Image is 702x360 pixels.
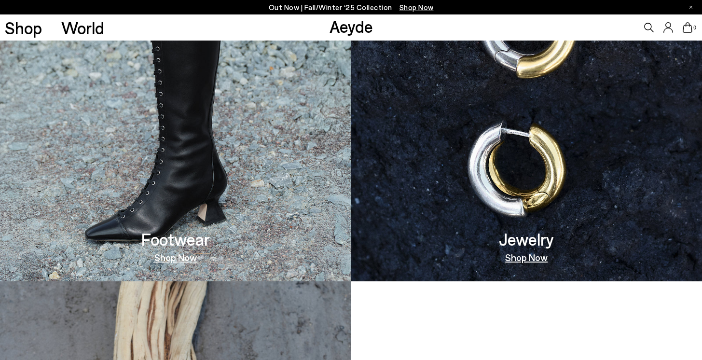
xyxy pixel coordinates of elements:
p: Out Now | Fall/Winter ‘25 Collection [269,1,434,14]
span: 0 [692,25,697,30]
a: Aeyde [330,16,373,36]
a: Shop Now [505,252,548,262]
span: Navigate to /collections/new-in [399,3,434,12]
h3: Jewelry [499,231,554,248]
h3: Footwear [141,231,210,248]
a: World [61,19,104,36]
a: Shop [5,19,42,36]
a: 0 [683,22,692,33]
a: Shop Now [154,252,197,262]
